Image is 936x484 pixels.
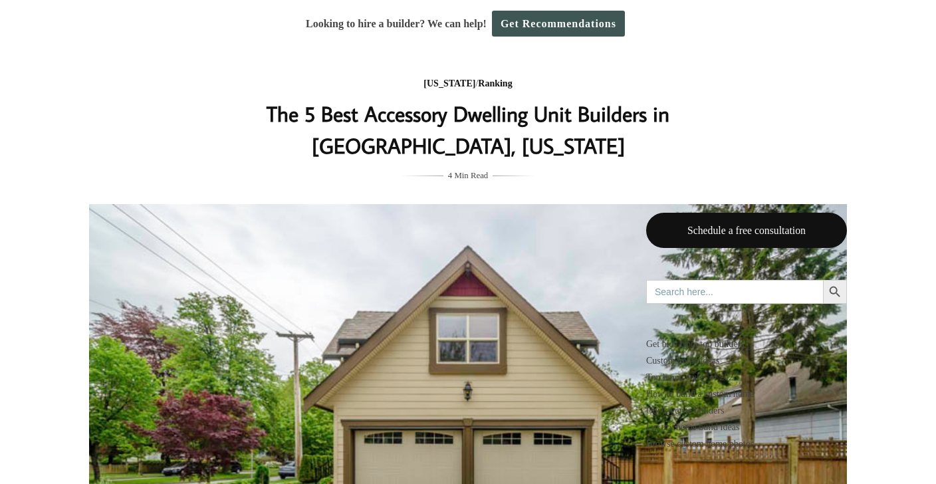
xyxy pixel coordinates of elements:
[423,78,475,88] a: [US_STATE]
[478,78,512,88] a: Ranking
[203,76,733,92] div: /
[448,168,488,183] span: 4 Min Read
[492,11,625,37] a: Get Recommendations
[203,98,733,162] h1: The 5 Best Accessory Dwelling Unit Builders in [GEOGRAPHIC_DATA], [US_STATE]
